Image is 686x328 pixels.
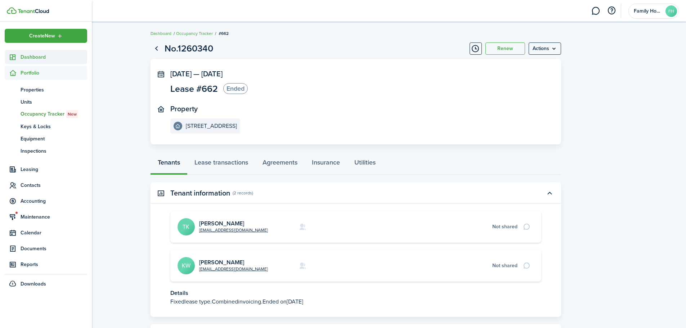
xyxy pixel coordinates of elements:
avatar-text: FH [665,5,677,17]
a: [EMAIL_ADDRESS][DOMAIN_NAME] [199,266,268,272]
span: Ended on [263,297,287,306]
span: #662 [219,30,229,37]
p: Details [170,289,541,297]
span: invoicing. [238,297,263,306]
span: Maintenance [21,213,87,221]
button: Open menu [529,42,561,55]
span: Occupancy Tracker [21,110,87,118]
e-details-info-title: [STREET_ADDRESS] [186,123,237,129]
a: Equipment [5,132,87,145]
span: Reports [21,261,87,268]
menu-btn: Actions [529,42,561,55]
img: TenantCloud [18,9,49,13]
span: Accounting [21,197,87,205]
avatar-text: TK [178,218,195,235]
a: Dashboard [151,30,171,37]
button: Toggle accordion [543,187,556,199]
a: Occupancy Tracker [176,30,213,37]
span: Calendar [21,229,87,237]
a: [PERSON_NAME] [199,258,244,266]
span: Leasing [21,166,87,173]
span: Documents [21,245,87,252]
span: New [68,111,77,117]
a: [EMAIL_ADDRESS][DOMAIN_NAME] [199,227,268,233]
a: Insurance [305,153,347,175]
a: [PERSON_NAME] [199,219,244,228]
a: Units [5,96,87,108]
span: Create New [29,33,55,39]
span: — [193,68,199,79]
a: Properties [5,84,87,96]
a: Go back [151,42,163,55]
button: Open resource center [605,5,618,17]
span: [DATE] [170,68,192,79]
span: Family Home Rentals [634,9,663,14]
p: Fixed Combined [DATE] [170,297,541,306]
a: Inspections [5,145,87,157]
span: Contacts [21,181,87,189]
span: Downloads [21,280,46,288]
button: Open menu [5,29,87,43]
button: Renew [485,42,525,55]
span: Portfolio [21,69,87,77]
div: Not shared [492,223,517,230]
span: Lease #662 [170,84,218,93]
a: Lease transactions [187,153,255,175]
span: [DATE] [201,68,223,79]
span: Properties [21,86,87,94]
span: Keys & Locks [21,123,87,130]
avatar-text: KW [178,257,195,274]
button: Timeline [470,42,482,55]
a: Reports [5,257,87,271]
img: TenantCloud [7,7,17,14]
span: lease type. [184,297,212,306]
panel-main-title: Property [170,105,198,113]
span: Units [21,98,87,106]
a: Utilities [347,153,383,175]
panel-main-subtitle: (2 records) [233,190,253,196]
a: Keys & Locks [5,120,87,132]
panel-main-body: Toggle accordion [151,211,561,317]
status: Ended [223,83,248,94]
span: Dashboard [21,53,87,61]
a: Dashboard [5,50,87,64]
h1: No.1260340 [165,42,213,55]
a: Occupancy TrackerNew [5,108,87,120]
panel-main-title: Tenant information [170,189,230,197]
a: Agreements [255,153,305,175]
span: Equipment [21,135,87,143]
div: Not shared [492,262,517,269]
span: Inspections [21,147,87,155]
a: Messaging [589,2,602,20]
